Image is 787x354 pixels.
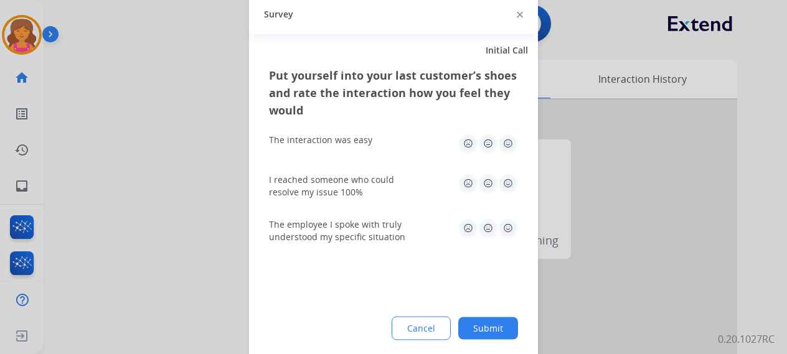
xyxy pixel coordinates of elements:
[269,218,418,243] div: The employee I spoke with truly understood my specific situation
[269,173,418,198] div: I reached someone who could resolve my issue 100%
[718,332,775,347] p: 0.20.1027RC
[486,44,528,56] span: Initial Call
[264,8,293,21] span: Survey
[517,12,523,18] img: close-button
[269,66,518,118] h3: Put yourself into your last customer’s shoes and rate the interaction how you feel they would
[392,316,451,340] button: Cancel
[269,133,372,146] div: The interaction was easy
[458,317,518,339] button: Submit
